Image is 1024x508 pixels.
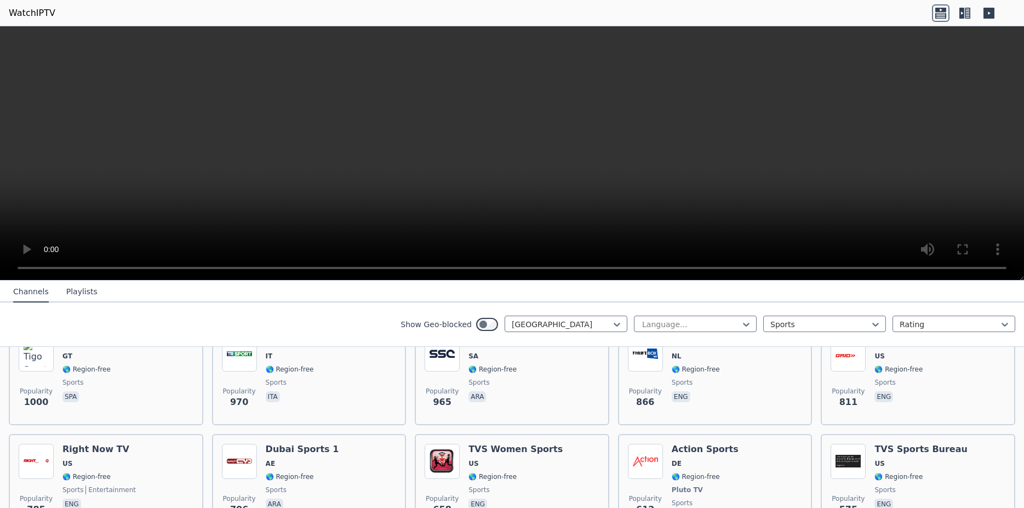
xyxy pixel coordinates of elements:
[832,387,865,396] span: Popularity
[19,336,54,372] img: Tigo Sports
[24,396,49,409] span: 1000
[874,459,884,468] span: US
[874,391,893,402] p: eng
[839,396,857,409] span: 811
[223,494,256,503] span: Popularity
[629,387,662,396] span: Popularity
[223,387,256,396] span: Popularity
[266,444,339,455] h6: Dubai Sports 1
[426,494,459,503] span: Popularity
[62,365,111,374] span: 🌎 Region-free
[62,486,83,494] span: sports
[266,365,314,374] span: 🌎 Region-free
[222,336,257,372] img: TR Sport
[266,472,314,481] span: 🌎 Region-free
[672,486,703,494] span: Pluto TV
[468,365,517,374] span: 🌎 Region-free
[672,391,690,402] p: eng
[20,387,53,396] span: Popularity
[468,391,486,402] p: ara
[874,486,895,494] span: sports
[62,352,72,361] span: GT
[629,494,662,503] span: Popularity
[62,459,72,468] span: US
[266,391,280,402] p: ita
[636,396,654,409] span: 866
[85,486,136,494] span: entertainment
[433,396,451,409] span: 965
[468,444,563,455] h6: TVS Women Sports
[874,444,968,455] h6: TVS Sports Bureau
[831,444,866,479] img: TVS Sports Bureau
[832,494,865,503] span: Popularity
[672,499,693,507] span: sports
[401,319,472,330] label: Show Geo-blocked
[874,365,923,374] span: 🌎 Region-free
[426,387,459,396] span: Popularity
[222,444,257,479] img: Dubai Sports 1
[672,365,720,374] span: 🌎 Region-free
[628,444,663,479] img: Action Sports
[62,391,79,402] p: spa
[831,336,866,372] img: SportsGrid
[468,486,489,494] span: sports
[62,444,136,455] h6: Right Now TV
[468,378,489,387] span: sports
[9,7,55,20] a: WatchIPTV
[874,378,895,387] span: sports
[266,378,287,387] span: sports
[672,378,693,387] span: sports
[13,282,49,302] button: Channels
[20,494,53,503] span: Popularity
[672,444,739,455] h6: Action Sports
[672,459,682,468] span: DE
[874,352,884,361] span: US
[19,444,54,479] img: Right Now TV
[425,444,460,479] img: TVS Women Sports
[672,352,682,361] span: NL
[230,396,248,409] span: 970
[425,336,460,372] img: SSC Action Waleed
[874,472,923,481] span: 🌎 Region-free
[468,352,478,361] span: SA
[62,378,83,387] span: sports
[672,472,720,481] span: 🌎 Region-free
[266,459,275,468] span: AE
[468,472,517,481] span: 🌎 Region-free
[62,472,111,481] span: 🌎 Region-free
[628,336,663,372] img: FightBox
[468,459,478,468] span: US
[266,352,273,361] span: IT
[66,282,98,302] button: Playlists
[266,486,287,494] span: sports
